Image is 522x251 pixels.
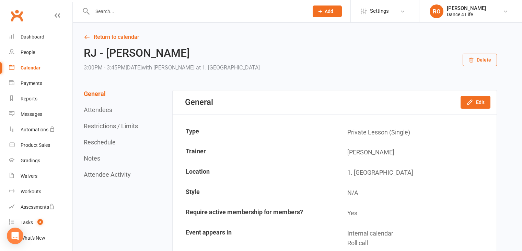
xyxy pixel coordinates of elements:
button: Delete [463,54,497,66]
span: with [PERSON_NAME] [142,64,195,71]
button: Attendees [84,106,112,113]
a: Reports [9,91,72,107]
div: General [185,97,213,107]
td: Style [173,183,334,203]
h2: RJ - [PERSON_NAME] [84,47,260,59]
div: What's New [21,235,45,241]
span: Settings [370,3,389,19]
div: Internal calendar [347,229,491,239]
button: Reschedule [84,139,116,146]
a: Messages [9,107,72,122]
div: Open Intercom Messenger [7,228,23,244]
a: What's New [9,230,72,246]
div: Calendar [21,65,40,70]
a: Calendar [9,60,72,76]
div: 3:00PM - 3:45PM[DATE] [84,63,260,73]
td: [PERSON_NAME] [335,143,496,162]
a: People [9,45,72,60]
a: Gradings [9,153,72,168]
td: Yes [335,204,496,223]
div: Reports [21,96,37,101]
div: Assessments [21,204,55,210]
a: Workouts [9,184,72,199]
button: Edit [461,96,490,108]
button: Attendee Activity [84,171,131,178]
button: Restrictions / Limits [84,122,138,130]
td: Require active membership for members? [173,204,334,223]
a: Tasks 3 [9,215,72,230]
div: Payments [21,80,42,86]
div: Waivers [21,173,37,179]
span: Add [325,9,333,14]
button: Notes [84,155,100,162]
span: 3 [37,219,43,225]
a: Clubworx [8,7,25,24]
div: Dance 4 Life [447,11,486,18]
td: 1. [GEOGRAPHIC_DATA] [335,163,496,183]
button: Add [313,6,342,17]
div: Tasks [21,220,33,225]
div: RO [430,4,443,18]
span: at 1. [GEOGRAPHIC_DATA] [196,64,260,71]
a: Payments [9,76,72,91]
div: Product Sales [21,142,50,148]
a: Dashboard [9,29,72,45]
div: [PERSON_NAME] [447,5,486,11]
a: Return to calendar [84,32,497,42]
td: N/A [335,183,496,203]
div: People [21,50,35,55]
input: Search... [90,7,304,16]
div: Automations [21,127,48,132]
td: Type [173,123,334,142]
div: Messages [21,111,42,117]
td: Trainer [173,143,334,162]
div: Dashboard [21,34,44,40]
td: Location [173,163,334,183]
a: Waivers [9,168,72,184]
div: Roll call [347,238,491,248]
a: Automations [9,122,72,138]
div: Gradings [21,158,40,163]
button: General [84,90,106,97]
a: Assessments [9,199,72,215]
td: Private Lesson (Single) [335,123,496,142]
div: Workouts [21,189,41,194]
a: Product Sales [9,138,72,153]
